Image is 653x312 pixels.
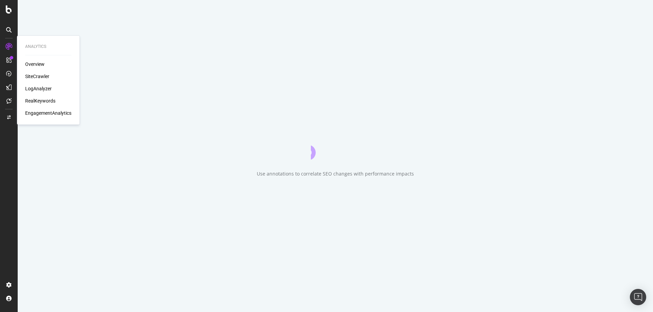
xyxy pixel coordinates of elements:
div: Use annotations to correlate SEO changes with performance impacts [257,170,414,177]
a: SiteCrawler [25,73,49,80]
a: LogAnalyzer [25,85,52,92]
div: animation [311,135,360,160]
div: Open Intercom Messenger [630,289,646,305]
a: EngagementAnalytics [25,110,71,116]
a: Overview [25,61,45,68]
a: RealKeywords [25,97,55,104]
div: Analytics [25,44,71,50]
